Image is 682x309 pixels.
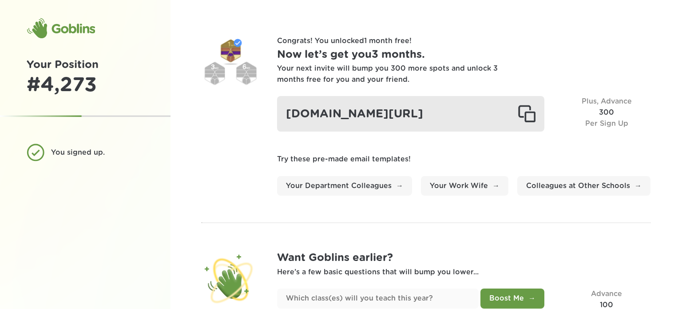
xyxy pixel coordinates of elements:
[277,176,412,196] a: Your Department Colleagues
[277,154,651,165] p: Try these pre-made email templates!
[27,18,95,39] div: Goblins
[562,96,651,132] div: 300
[277,267,651,278] p: Here’s a few basic questions that will bump you lower...
[277,250,651,266] h1: Want Goblins earlier?
[421,176,508,196] a: Your Work Wife
[277,36,651,47] p: Congrats! You unlocked 1 month free !
[277,289,479,309] input: Which class(es) will you teach this year?
[277,96,544,132] div: [DOMAIN_NAME][URL]
[585,120,628,127] span: Per Sign Up
[591,290,622,297] span: Advance
[277,47,651,63] h1: Now let’s get you 3 months .
[517,176,650,196] a: Colleagues at Other Schools
[51,147,137,158] div: You signed up.
[582,98,632,105] span: Plus, Advance
[277,63,499,85] div: Your next invite will bump you 300 more spots and unlock 3 months free for you and your friend.
[27,73,144,97] div: # 4,273
[27,57,144,73] h1: Your Position
[480,289,544,309] button: Boost Me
